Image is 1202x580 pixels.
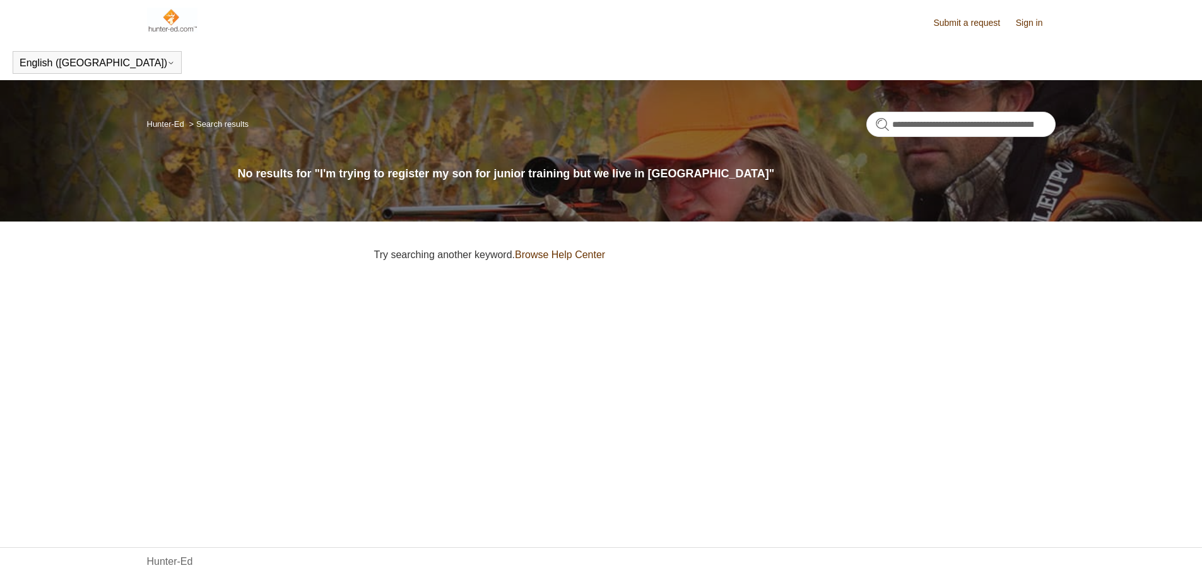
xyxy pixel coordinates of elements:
li: Hunter-Ed [147,119,187,129]
h1: No results for "I'm trying to register my son for junior training but we live in [GEOGRAPHIC_DATA]" [238,165,1056,182]
a: Hunter-Ed [147,554,193,569]
li: Search results [186,119,249,129]
input: Search [866,112,1056,137]
img: Hunter-Ed Help Center home page [147,8,198,33]
a: Sign in [1016,16,1056,30]
div: Chat Support [1121,538,1193,571]
a: Browse Help Center [515,249,605,260]
a: Submit a request [933,16,1013,30]
a: Hunter-Ed [147,119,184,129]
button: English ([GEOGRAPHIC_DATA]) [20,57,175,69]
p: Try searching another keyword. [374,247,1056,263]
